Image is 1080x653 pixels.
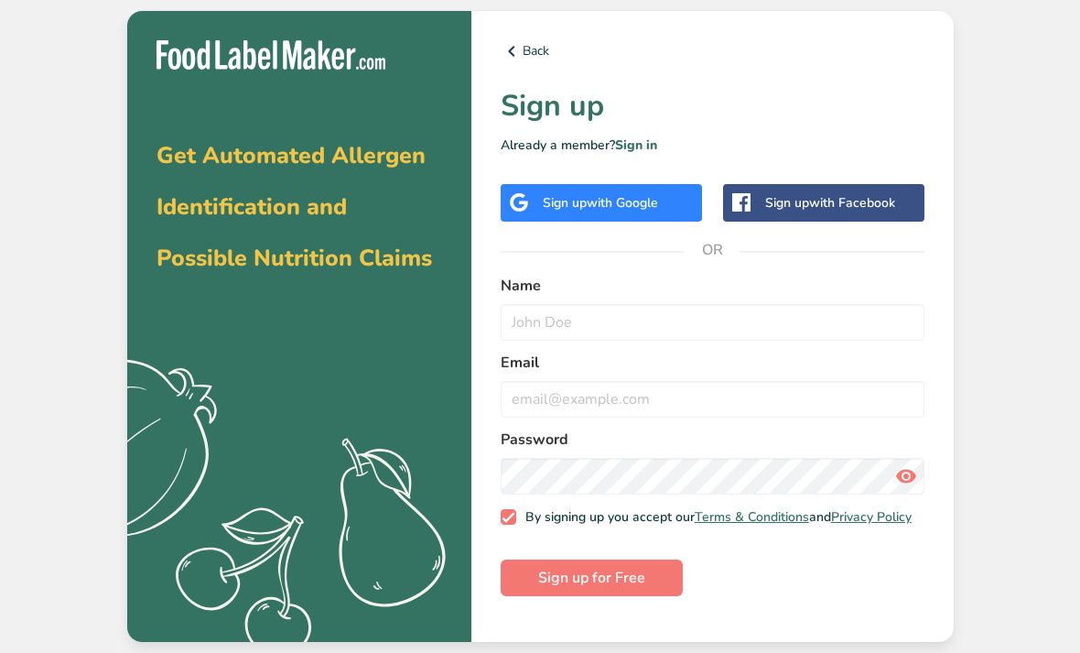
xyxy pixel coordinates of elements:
span: Sign up for Free [538,567,645,589]
a: Terms & Conditions [695,508,809,526]
div: Sign up [543,193,658,212]
img: Food Label Maker [157,40,385,71]
input: email@example.com [501,381,924,418]
label: Name [501,275,924,297]
span: with Google [587,194,658,212]
label: Email [501,352,924,374]
span: Get Automated Allergen Identification and Possible Nutrition Claims [157,140,432,274]
a: Back [501,40,924,62]
span: OR [685,223,740,278]
h1: Sign up [501,84,924,128]
div: Sign up [765,193,895,212]
span: with Facebook [809,194,895,212]
p: Already a member? [501,136,924,155]
span: By signing up you accept our and [516,509,912,526]
input: John Doe [501,304,924,341]
a: Sign in [615,136,657,154]
a: Privacy Policy [831,508,912,526]
label: Password [501,429,924,451]
button: Sign up for Free [501,560,683,596]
